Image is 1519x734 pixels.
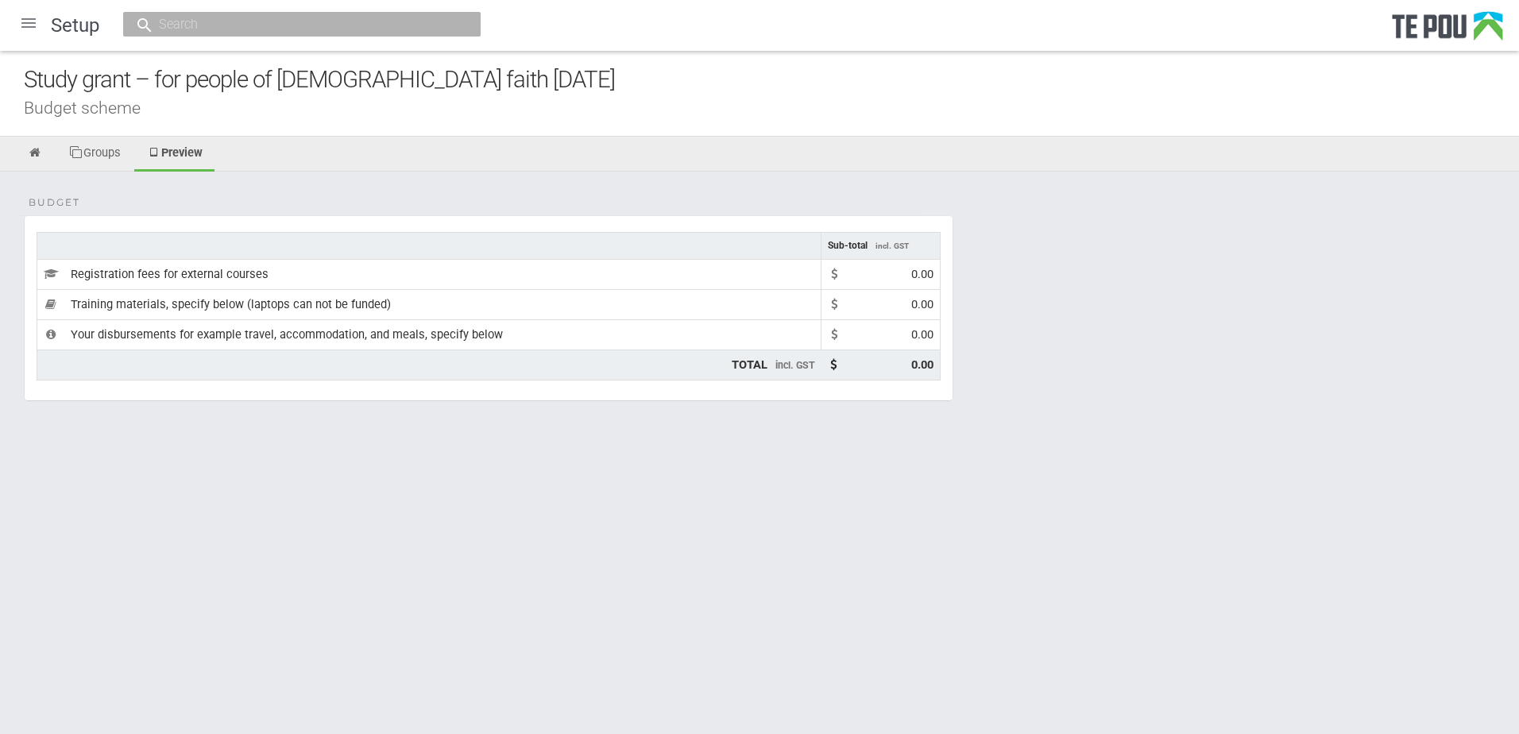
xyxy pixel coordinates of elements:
td: Sub-total [821,232,941,259]
td: TOTAL [37,350,821,380]
a: Groups [56,137,133,172]
span: incl. GST [875,241,909,250]
div: Budget scheme [24,99,1519,116]
div: 0.00 [911,296,933,313]
a: Preview [134,137,215,172]
div: 0.00 [911,326,933,343]
td: Your disbursements for example travel, accommodation, and meals, specify below [37,320,821,350]
div: Study grant – for people of [DEMOGRAPHIC_DATA] faith [DATE] [24,63,1519,97]
div: 0.00 [911,266,933,283]
td: Registration fees for external courses [37,260,821,290]
span: incl. GST [775,359,815,371]
input: Search [154,16,434,33]
div: 0.00 [911,357,933,373]
span: Budget [29,195,80,210]
td: Training materials, specify below (laptops can not be funded) [37,290,821,320]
